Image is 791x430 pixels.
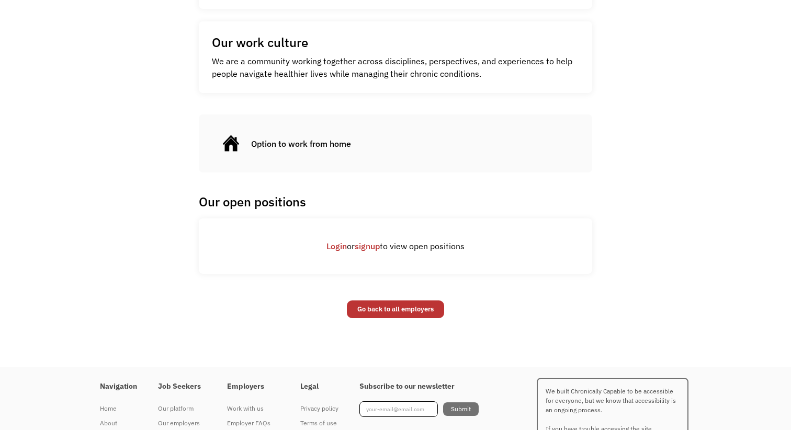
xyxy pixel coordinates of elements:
[251,137,351,150] div: Option to work from home
[199,240,592,252] div: or to view open positions
[300,382,338,391] h4: Legal
[100,382,137,391] h4: Navigation
[355,241,380,251] a: signup
[227,417,279,429] div: Employer FAQs
[212,34,308,50] h1: Our work culture
[158,402,206,415] div: Our platform
[100,417,137,429] div: About
[100,401,137,416] a: Home
[227,402,279,415] div: Work with us
[199,194,589,210] h1: Our open positions
[347,300,444,318] a: Go back to all employers
[158,382,206,391] h4: Job Seekers
[443,402,479,416] input: Submit
[359,382,479,391] h4: Subscribe to our newsletter
[158,417,206,429] div: Our employers
[100,402,137,415] div: Home
[359,401,438,417] input: your-email@email.com
[326,241,347,251] a: Login
[300,401,338,416] a: Privacy policy
[227,382,279,391] h4: Employers
[212,55,579,80] p: We are a community working together across disciplines, perspectives, and experiences to help peo...
[359,401,479,417] form: Footer Newsletter
[300,402,338,415] div: Privacy policy
[300,417,338,429] div: Terms of use
[227,401,279,416] a: Work with us
[158,401,206,416] a: Our platform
